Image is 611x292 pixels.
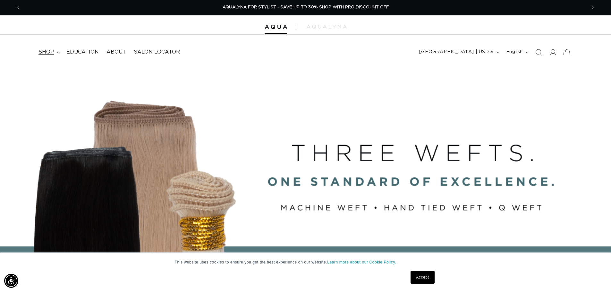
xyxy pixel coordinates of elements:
a: Accept [411,271,434,284]
span: English [506,49,523,55]
div: Accessibility Menu [4,274,18,288]
button: [GEOGRAPHIC_DATA] | USD $ [415,46,502,58]
p: This website uses cookies to ensure you get the best experience on our website. [175,259,437,265]
button: Next announcement [586,2,600,14]
img: Aqua Hair Extensions [265,25,287,29]
button: English [502,46,531,58]
img: aqualyna.com [307,25,347,29]
a: Salon Locator [130,45,184,59]
summary: shop [35,45,63,59]
summary: Search [531,45,546,59]
span: Education [66,49,99,55]
a: Learn more about our Cookie Policy. [327,260,396,264]
button: Previous announcement [11,2,25,14]
a: About [103,45,130,59]
span: shop [38,49,54,55]
span: Salon Locator [134,49,180,55]
span: AQUALYNA FOR STYLIST - SAVE UP TO 30% SHOP WITH PRO DISCOUNT OFF [223,5,389,9]
span: About [106,49,126,55]
a: Education [63,45,103,59]
span: [GEOGRAPHIC_DATA] | USD $ [419,49,494,55]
